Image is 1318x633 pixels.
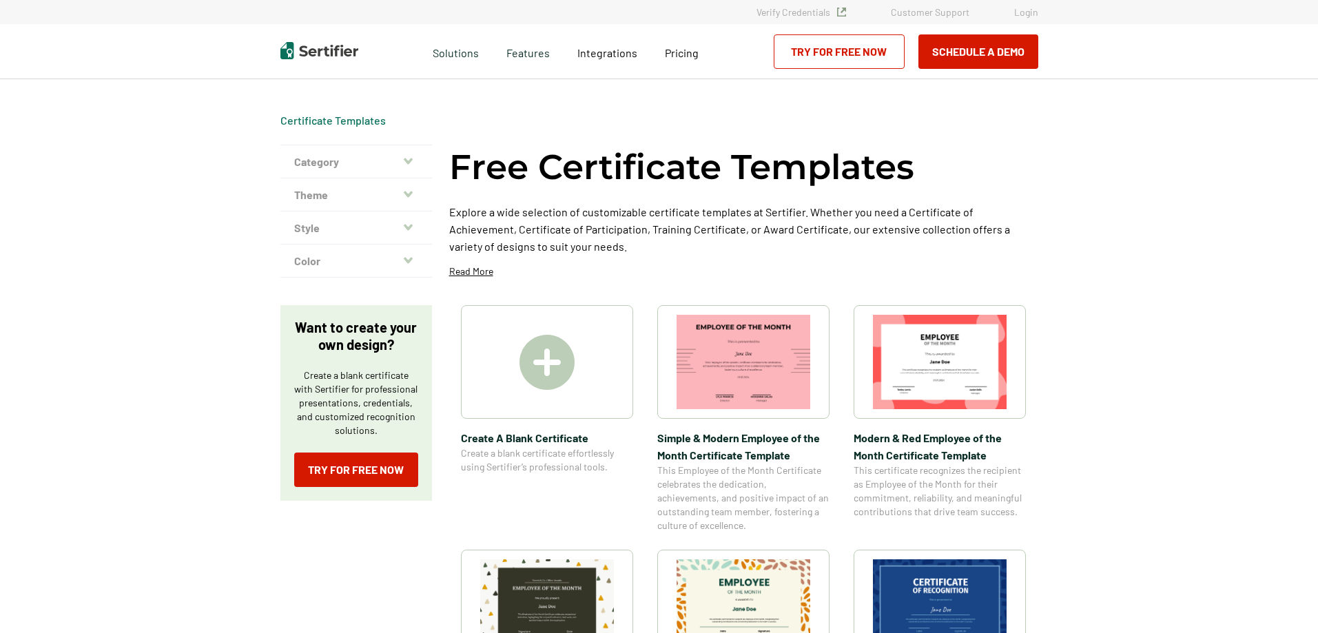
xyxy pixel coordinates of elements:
a: Certificate Templates [280,114,386,127]
span: Simple & Modern Employee of the Month Certificate Template [657,429,830,464]
span: Integrations [577,46,637,59]
img: Simple & Modern Employee of the Month Certificate Template [677,315,810,409]
span: Pricing [665,46,699,59]
button: Style [280,211,432,245]
span: Solutions [433,43,479,60]
a: Try for Free Now [774,34,905,69]
a: Integrations [577,43,637,60]
span: This Employee of the Month Certificate celebrates the dedication, achievements, and positive impa... [657,464,830,532]
img: Modern & Red Employee of the Month Certificate Template [873,315,1007,409]
a: Login [1014,6,1038,18]
button: Color [280,245,432,278]
img: Sertifier | Digital Credentialing Platform [280,42,358,59]
span: Create A Blank Certificate [461,429,633,446]
a: Try for Free Now [294,453,418,487]
span: Modern & Red Employee of the Month Certificate Template [854,429,1026,464]
div: Breadcrumb [280,114,386,127]
p: Explore a wide selection of customizable certificate templates at Sertifier. Whether you need a C... [449,203,1038,255]
img: Create A Blank Certificate [519,335,575,390]
a: Verify Credentials [756,6,846,18]
span: Create a blank certificate effortlessly using Sertifier’s professional tools. [461,446,633,474]
img: Verified [837,8,846,17]
span: Features [506,43,550,60]
a: Customer Support [891,6,969,18]
h1: Free Certificate Templates [449,145,914,189]
p: Read More [449,264,493,278]
span: This certificate recognizes the recipient as Employee of the Month for their commitment, reliabil... [854,464,1026,519]
a: Modern & Red Employee of the Month Certificate TemplateModern & Red Employee of the Month Certifi... [854,305,1026,532]
p: Create a blank certificate with Sertifier for professional presentations, credentials, and custom... [294,369,418,437]
button: Category [280,145,432,178]
a: Simple & Modern Employee of the Month Certificate TemplateSimple & Modern Employee of the Month C... [657,305,830,532]
a: Pricing [665,43,699,60]
p: Want to create your own design? [294,319,418,353]
button: Theme [280,178,432,211]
